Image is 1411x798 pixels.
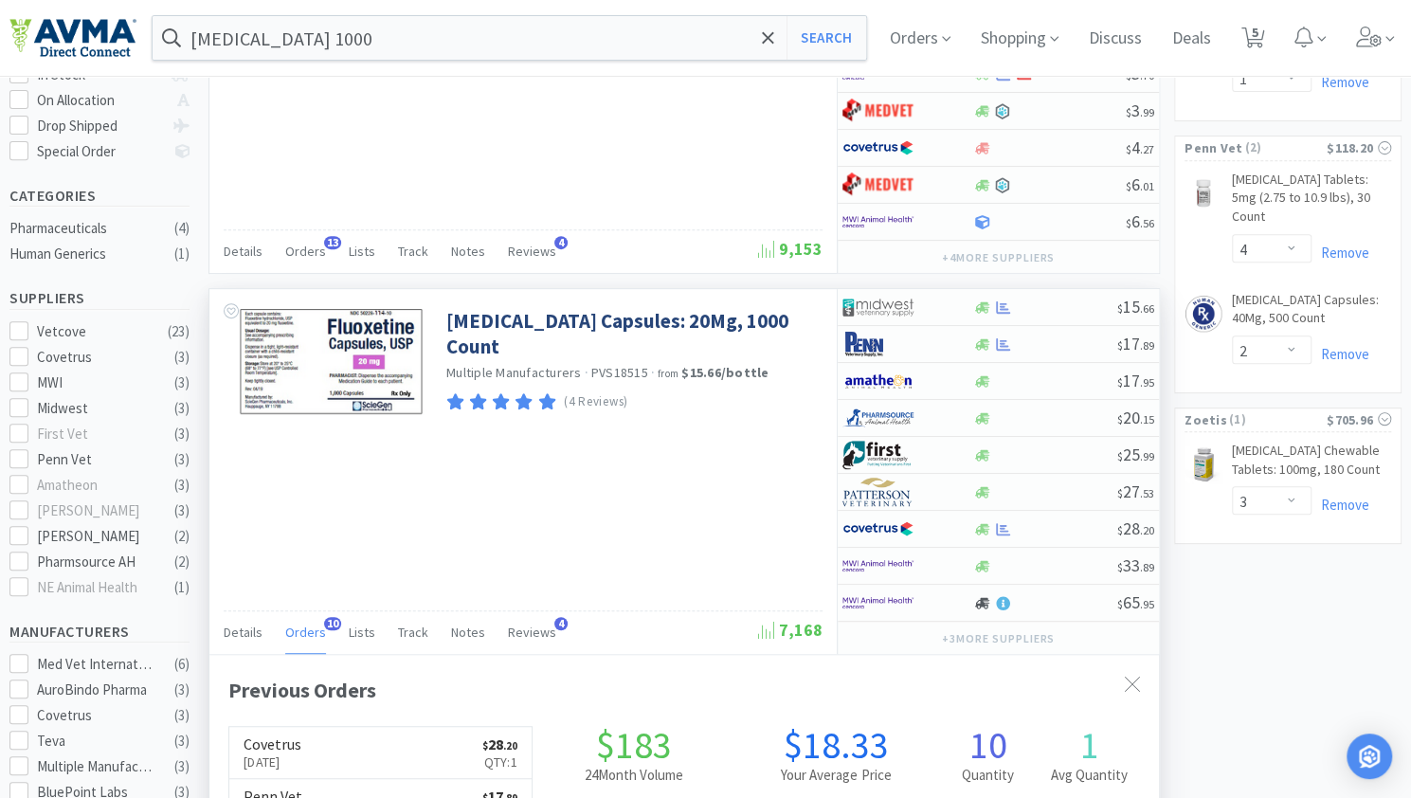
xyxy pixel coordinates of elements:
[1117,333,1154,354] span: 17
[1117,591,1154,613] span: 65
[508,243,556,260] span: Reviews
[1140,597,1154,611] span: . 95
[1185,409,1227,430] span: Zoetis
[174,551,190,573] div: ( 2 )
[174,704,190,727] div: ( 3 )
[842,208,914,236] img: f6b2451649754179b5b4e0c70c3f7cb0_2.png
[1117,486,1123,500] span: $
[758,238,823,260] span: 9,153
[1117,597,1123,611] span: $
[174,525,190,548] div: ( 2 )
[37,448,154,471] div: Penn Vet
[224,243,262,260] span: Details
[842,478,914,506] img: f5e969b455434c6296c6d81ef179fa71_3.png
[932,626,1064,652] button: +3more suppliers
[1140,412,1154,426] span: . 15
[229,727,532,779] a: Covetrus[DATE]$28.20Qty:1
[937,726,1039,764] h1: 10
[1140,301,1154,316] span: . 66
[285,624,326,641] span: Orders
[1117,444,1154,465] span: 25
[228,674,1140,707] div: Previous Orders
[482,752,517,772] p: Qty: 1
[734,726,937,764] h1: $18.33
[1039,726,1140,764] h1: 1
[174,397,190,420] div: ( 3 )
[1140,216,1154,230] span: . 56
[1312,244,1369,262] a: Remove
[1165,30,1219,47] a: Deals
[651,364,655,381] span: ·
[446,364,582,381] a: Multiple Manufacturers
[1347,734,1392,779] div: Open Intercom Messenger
[37,551,154,573] div: Pharmsource AH
[1117,481,1154,502] span: 27
[1140,142,1154,156] span: . 27
[174,372,190,394] div: ( 3 )
[1081,30,1149,47] a: Discuss
[324,617,341,630] span: 10
[1126,136,1154,158] span: 4
[37,704,154,727] div: Covetrus
[1039,764,1140,787] h2: Avg Quantity
[1140,375,1154,390] span: . 95
[1232,171,1391,234] a: [MEDICAL_DATA] Tablets: 5mg (2.75 to 10.9 lbs), 30 Count
[554,236,568,249] span: 4
[37,397,154,420] div: Midwest
[1117,523,1123,537] span: $
[446,308,818,360] a: [MEDICAL_DATA] Capsules: 20Mg, 1000 Count
[174,217,190,240] div: ( 4 )
[1117,560,1123,574] span: $
[1140,105,1154,119] span: . 99
[174,474,190,497] div: ( 3 )
[503,739,517,753] span: . 20
[324,236,341,249] span: 13
[285,243,326,260] span: Orders
[349,624,375,641] span: Lists
[37,576,154,599] div: NE Animal Health
[349,243,375,260] span: Lists
[842,589,914,617] img: f6b2451649754179b5b4e0c70c3f7cb0_2.png
[1312,345,1369,363] a: Remove
[37,372,154,394] div: MWI
[1126,68,1131,82] span: $
[37,346,154,369] div: Covetrus
[451,624,485,641] span: Notes
[842,97,914,125] img: bdd3c0f4347043b9a893056ed883a29a_120.png
[1232,291,1391,336] a: [MEDICAL_DATA] Capsules: 40Mg, 500 Count
[174,423,190,445] div: ( 3 )
[1140,523,1154,537] span: . 20
[842,367,914,395] img: 3331a67d23dc422aa21b1ec98afbf632_11.png
[842,404,914,432] img: 7915dbd3f8974342a4dc3feb8efc1740_58.png
[37,499,154,522] div: [PERSON_NAME]
[174,346,190,369] div: ( 3 )
[658,367,678,380] span: from
[1140,68,1154,82] span: . 70
[1117,412,1123,426] span: $
[37,525,154,548] div: [PERSON_NAME]
[1126,63,1154,84] span: 3
[1126,210,1154,232] span: 6
[1126,179,1131,193] span: $
[244,752,301,772] p: [DATE]
[533,726,735,764] h1: $183
[1117,338,1123,353] span: $
[1234,32,1273,49] a: 5
[37,423,154,445] div: First Vet
[1117,554,1154,576] span: 33
[174,679,190,701] div: ( 3 )
[174,755,190,778] div: ( 3 )
[842,171,914,199] img: bdd3c0f4347043b9a893056ed883a29a_120.png
[9,185,190,207] h5: Categories
[932,245,1064,271] button: +4more suppliers
[37,730,154,753] div: Teva
[37,140,163,163] div: Special Order
[564,392,628,412] p: (4 Reviews)
[1126,100,1154,121] span: 3
[1117,407,1154,428] span: 20
[168,320,190,343] div: ( 23 )
[9,621,190,643] h5: Manufacturers
[681,364,769,381] strong: $15.66 / bottle
[533,764,735,787] h2: 24 Month Volume
[1140,179,1154,193] span: . 01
